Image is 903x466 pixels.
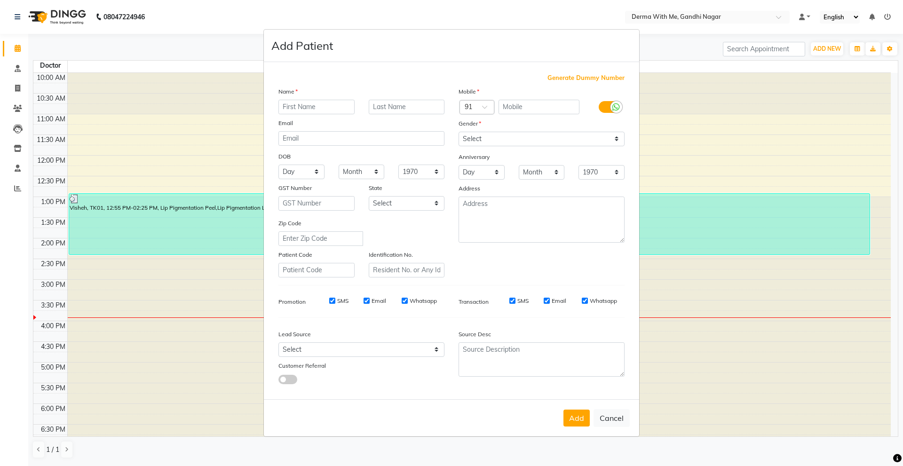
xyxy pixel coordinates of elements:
[459,87,479,96] label: Mobile
[369,251,413,259] label: Identification No.
[517,297,529,305] label: SMS
[563,410,590,427] button: Add
[547,73,625,83] span: Generate Dummy Number
[271,37,333,54] h4: Add Patient
[410,297,437,305] label: Whatsapp
[278,330,311,339] label: Lead Source
[459,119,481,128] label: Gender
[459,298,489,306] label: Transaction
[459,184,480,193] label: Address
[369,263,445,277] input: Resident No. or Any Id
[499,100,580,114] input: Mobile
[278,196,355,211] input: GST Number
[459,330,491,339] label: Source Desc
[369,100,445,114] input: Last Name
[278,152,291,161] label: DOB
[278,231,363,246] input: Enter Zip Code
[459,153,490,161] label: Anniversary
[278,251,312,259] label: Patient Code
[278,100,355,114] input: First Name
[337,297,349,305] label: SMS
[372,297,386,305] label: Email
[278,298,306,306] label: Promotion
[278,362,326,370] label: Customer Referral
[278,87,298,96] label: Name
[552,297,566,305] label: Email
[594,409,630,427] button: Cancel
[590,297,617,305] label: Whatsapp
[278,184,312,192] label: GST Number
[278,263,355,277] input: Patient Code
[278,131,444,146] input: Email
[278,119,293,127] label: Email
[278,219,301,228] label: Zip Code
[369,184,382,192] label: State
